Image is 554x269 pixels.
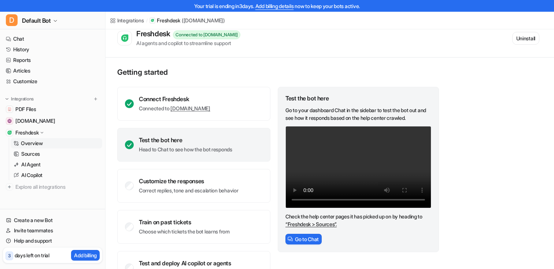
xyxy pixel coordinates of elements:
[146,17,148,24] span: /
[285,234,322,244] button: Go to Chat
[74,251,97,259] p: Add billing
[22,15,51,26] span: Default Bot
[15,181,99,193] span: Explore all integrations
[139,95,210,103] div: Connect Freshdesk
[21,161,41,168] p: AI Agent
[21,172,43,179] p: AI Copilot
[11,96,34,102] p: Integrations
[11,138,102,148] a: Overview
[139,177,238,185] div: Customize the responses
[285,213,431,228] p: Check the help center pages it has picked up on by heading to
[136,39,240,47] div: AI agents and copilot to streamline support
[3,236,102,246] a: Help and support
[285,221,337,227] a: “Freshdesk > Sources”.
[4,96,10,102] img: expand menu
[15,251,49,259] p: days left on trial
[139,136,232,144] div: Test the bot here
[3,182,102,192] a: Explore all integrations
[117,16,144,24] div: Integrations
[11,159,102,170] a: AI Agent
[8,253,11,259] p: 3
[136,29,173,38] div: Freshdesk
[139,146,232,153] p: Head to Chat to see how the bot responds
[285,95,431,102] div: Test the bot here
[3,215,102,225] a: Create a new Bot
[117,68,440,77] p: Getting started
[15,129,38,136] p: Freshdesk
[288,236,293,242] img: ChatIcon
[182,17,225,24] p: ( [DOMAIN_NAME] )
[6,14,18,26] span: D
[3,95,36,103] button: Integrations
[7,107,12,111] img: PDF Files
[3,104,102,114] a: PDF FilesPDF Files
[3,116,102,126] a: veritasvans.com[DOMAIN_NAME]
[21,140,43,147] p: Overview
[7,119,12,123] img: veritasvans.com
[3,44,102,55] a: History
[139,105,210,112] p: Connected to
[3,34,102,44] a: Chat
[3,225,102,236] a: Invite teammates
[93,96,98,102] img: menu_add.svg
[139,259,231,267] div: Test and deploy AI copilot or agents
[11,170,102,180] a: AI Copilot
[3,66,102,76] a: Articles
[170,105,210,111] a: [DOMAIN_NAME]
[3,55,102,65] a: Reports
[6,183,13,191] img: explore all integrations
[255,3,294,9] a: Add billing details
[15,117,55,125] span: [DOMAIN_NAME]
[7,130,12,135] img: Freshdesk
[3,76,102,86] a: Customize
[139,228,230,235] p: Choose which tickets the bot learns from
[139,187,238,194] p: Correct replies, tone and escalation behavior
[285,126,431,208] video: Your browser does not support the video tag.
[512,32,539,45] button: Uninstall
[149,17,225,24] a: Freshdesk([DOMAIN_NAME])
[139,218,230,226] div: Train on past tickets
[11,149,102,159] a: Sources
[71,250,100,261] button: Add billing
[15,106,36,113] span: PDF Files
[157,17,180,24] p: Freshdesk
[21,150,40,158] p: Sources
[110,16,144,24] a: Integrations
[173,30,240,39] div: Connected to [DOMAIN_NAME]
[285,106,431,122] p: Go to your dashboard Chat in the sidebar to test the bot out and see how it responds based on the...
